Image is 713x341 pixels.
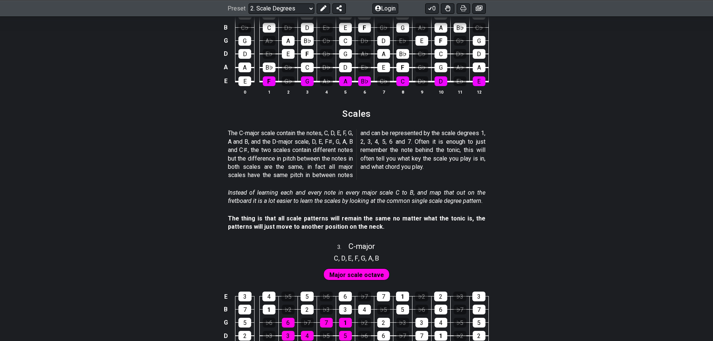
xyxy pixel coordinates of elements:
[457,3,470,13] button: Print
[320,36,333,46] div: C♭
[358,36,371,46] div: D♭
[278,88,298,96] th: 2
[348,242,375,251] span: C - major
[221,34,230,47] td: G
[415,292,428,301] div: ♭2
[396,63,409,72] div: F
[338,253,341,263] span: ,
[301,23,314,33] div: D
[435,318,447,328] div: 4
[358,331,371,341] div: ♭6
[454,23,466,33] div: B♭
[469,88,488,96] th: 12
[339,49,352,59] div: G
[263,305,275,314] div: 1
[374,88,393,96] th: 7
[332,3,346,13] button: Share Preset
[238,292,252,301] div: 3
[339,36,352,46] div: C
[435,305,447,314] div: 6
[301,49,314,59] div: F
[221,316,230,329] td: G
[472,292,485,301] div: 3
[377,23,390,33] div: G♭
[355,253,358,263] span: F
[352,253,355,263] span: ,
[377,318,390,328] div: 2
[221,290,230,303] td: E
[415,36,428,46] div: E
[228,5,246,12] span: Preset
[473,76,485,86] div: E
[320,331,333,341] div: ♭5
[377,49,390,59] div: A
[396,76,409,86] div: C
[454,318,466,328] div: ♭5
[412,88,431,96] th: 9
[377,292,390,301] div: 7
[441,3,454,13] button: Toggle Dexterity for all fretkits
[301,76,314,86] div: G
[301,36,314,46] div: B♭
[368,253,372,263] span: A
[435,23,447,33] div: A
[473,49,485,59] div: D
[263,76,275,86] div: F
[454,36,466,46] div: G♭
[415,76,428,86] div: D♭
[330,252,383,264] section: Scale pitch classes
[282,49,295,59] div: E
[358,76,371,86] div: B♭
[372,253,375,263] span: ,
[348,253,352,263] span: E
[262,292,275,301] div: 4
[298,88,317,96] th: 3
[396,23,409,33] div: G
[358,292,371,301] div: ♭7
[238,76,251,86] div: E
[415,23,428,33] div: A♭
[282,63,295,72] div: C♭
[339,63,352,72] div: D
[396,305,409,314] div: 5
[238,23,251,33] div: C♭
[435,63,447,72] div: G
[450,88,469,96] th: 11
[282,23,295,33] div: D♭
[317,3,330,13] button: Edit Preset
[301,292,314,301] div: 5
[396,318,409,328] div: ♭3
[339,76,352,86] div: A
[454,331,466,341] div: ♭2
[339,23,352,33] div: E
[435,49,447,59] div: C
[377,76,390,86] div: C♭
[221,21,230,34] td: B
[365,253,368,263] span: ,
[228,129,485,179] p: The C-major scale contain the notes, C, D, E, F, G, A and B, and the D-major scale, D, E, F♯, G, ...
[259,88,278,96] th: 1
[453,292,466,301] div: ♭3
[396,36,409,46] div: E♭
[238,305,251,314] div: 7
[472,3,486,13] button: Create image
[454,305,466,314] div: ♭7
[358,23,371,33] div: F
[473,331,485,341] div: 2
[235,88,255,96] th: 0
[377,36,390,46] div: D
[238,331,251,341] div: 2
[337,243,348,252] span: 3 .
[320,63,333,72] div: D♭
[339,318,352,328] div: 1
[263,49,275,59] div: E♭
[415,318,428,328] div: 3
[238,49,251,59] div: D
[415,331,428,341] div: 7
[320,49,333,59] div: G♭
[345,253,348,263] span: ,
[415,305,428,314] div: ♭6
[238,63,251,72] div: A
[396,49,409,59] div: B♭
[361,253,365,263] span: G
